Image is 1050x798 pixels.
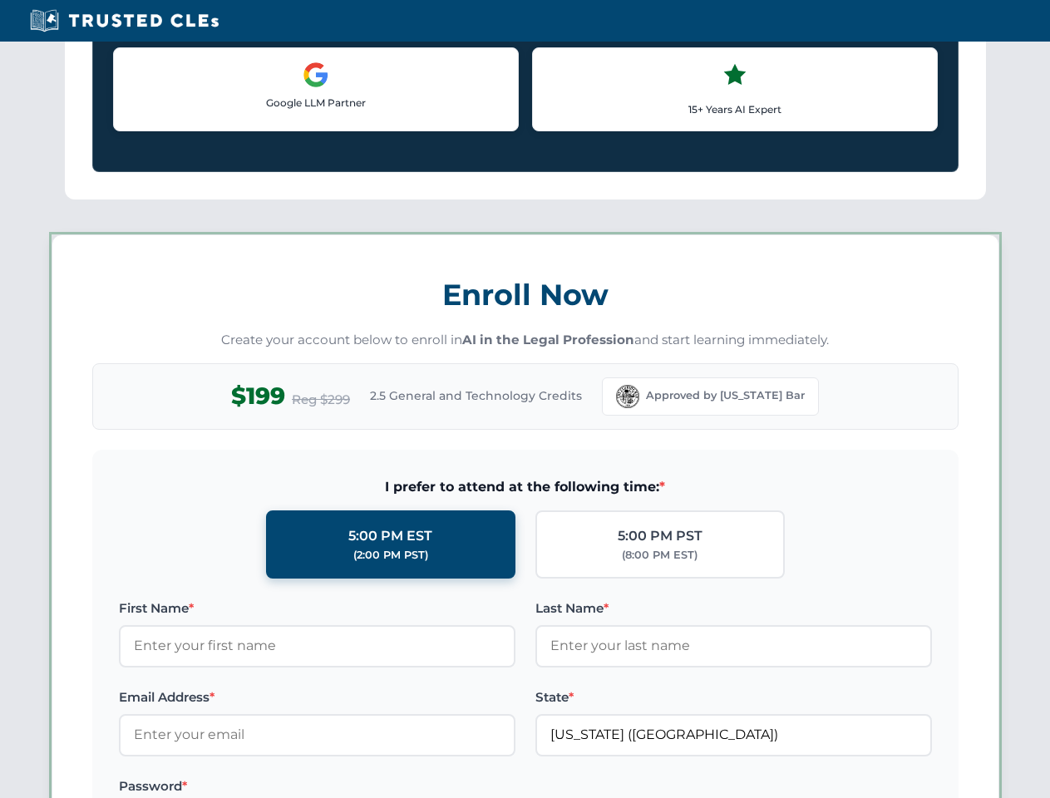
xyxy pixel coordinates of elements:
span: Approved by [US_STATE] Bar [646,387,805,404]
h3: Enroll Now [92,268,959,321]
p: 15+ Years AI Expert [546,101,924,117]
input: Enter your last name [535,625,932,667]
label: Email Address [119,687,515,707]
div: (8:00 PM EST) [622,547,698,564]
img: Florida Bar [616,385,639,408]
span: I prefer to attend at the following time: [119,476,932,498]
label: Password [119,776,515,796]
div: 5:00 PM PST [618,525,702,547]
span: 2.5 General and Technology Credits [370,387,582,405]
img: Trusted CLEs [25,8,224,33]
input: Enter your email [119,714,515,756]
img: Google [303,62,329,88]
input: Enter your first name [119,625,515,667]
p: Google LLM Partner [127,95,505,111]
label: Last Name [535,598,932,618]
div: 5:00 PM EST [348,525,432,547]
label: First Name [119,598,515,618]
label: State [535,687,932,707]
span: $199 [231,377,285,415]
span: Reg $299 [292,390,350,410]
strong: AI in the Legal Profession [462,332,634,347]
p: Create your account below to enroll in and start learning immediately. [92,331,959,350]
div: (2:00 PM PST) [353,547,428,564]
input: Florida (FL) [535,714,932,756]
